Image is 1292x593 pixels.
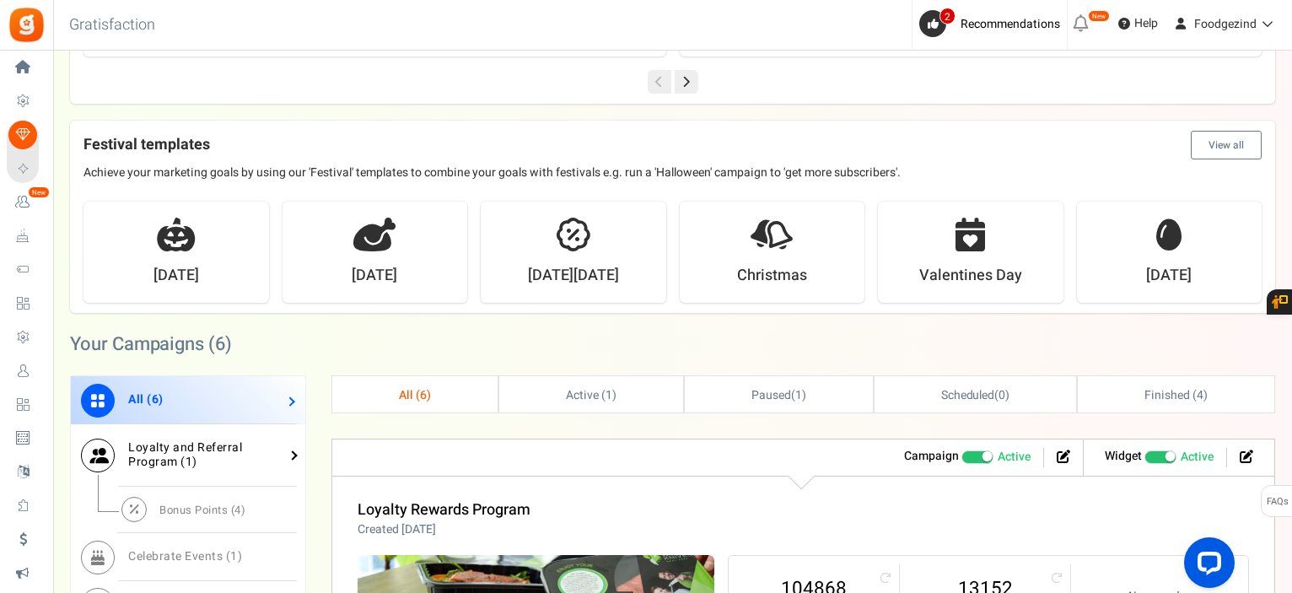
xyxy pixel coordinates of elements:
[51,8,174,42] h3: Gratisfaction
[606,386,612,404] span: 1
[1191,131,1262,159] button: View all
[1266,486,1289,518] span: FAQs
[904,447,959,465] strong: Campaign
[420,386,427,404] span: 6
[83,131,1262,159] h4: Festival templates
[1146,265,1192,287] strong: [DATE]
[153,265,199,287] strong: [DATE]
[737,265,807,287] strong: Christmas
[352,265,397,287] strong: [DATE]
[941,386,1009,404] span: ( )
[1092,448,1227,467] li: Widget activated
[999,386,1005,404] span: 0
[1112,10,1165,37] a: Help
[358,499,530,521] a: Loyalty Rewards Program
[128,547,242,565] span: Celebrate Events ( )
[28,186,50,198] em: New
[1197,386,1203,404] span: 4
[795,386,802,404] span: 1
[83,164,1262,181] p: Achieve your marketing goals by using our 'Festival' templates to combine your goals with festiva...
[566,386,616,404] span: Active ( )
[751,386,791,404] span: Paused
[1088,10,1110,22] em: New
[186,453,193,471] span: 1
[234,502,241,518] span: 4
[399,386,431,404] span: All ( )
[70,336,232,353] h2: Your Campaigns ( )
[528,265,619,287] strong: [DATE][DATE]
[128,391,164,408] span: All ( )
[1194,15,1257,33] span: Foodgezind
[215,331,225,358] span: 6
[230,547,238,565] span: 1
[1144,386,1207,404] span: Finished ( )
[7,188,46,217] a: New
[152,391,159,408] span: 6
[919,265,1022,287] strong: Valentines Day
[919,10,1067,37] a: 2 Recommendations
[998,449,1031,466] span: Active
[1105,447,1142,465] strong: Widget
[961,15,1060,33] span: Recommendations
[159,502,245,518] span: Bonus Points ( )
[128,439,242,471] span: Loyalty and Referral Program ( )
[8,6,46,44] img: Gratisfaction
[1130,15,1158,32] span: Help
[358,521,530,538] p: Created [DATE]
[939,8,956,24] span: 2
[751,386,806,404] span: ( )
[941,386,995,404] span: Scheduled
[1181,449,1214,466] span: Active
